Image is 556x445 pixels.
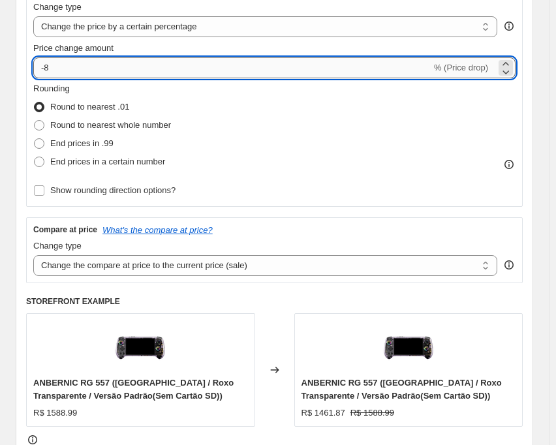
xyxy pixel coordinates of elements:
div: help [502,20,516,33]
span: Round to nearest .01 [50,102,129,112]
span: Show rounding direction options? [50,185,176,195]
span: % (Price drop) [434,63,488,72]
input: -15 [33,57,431,78]
div: R$ 1588.99 [33,407,77,420]
button: What's the compare at price? [102,225,213,235]
span: End prices in a certain number [50,157,165,166]
h3: Compare at price [33,224,97,235]
span: Change type [33,241,82,251]
h6: STOREFRONT EXAMPLE [26,296,523,307]
span: Rounding [33,84,70,93]
span: Change type [33,2,82,12]
span: Round to nearest whole number [50,120,171,130]
img: 557_-0010115-2_80x.webp [382,320,435,373]
span: ANBERNIC RG 557 ([GEOGRAPHIC_DATA] / Roxo Transparente / Versão Padrão(Sem Cartão SD)) [33,378,234,401]
img: 557_-0010115-2_80x.webp [114,320,166,373]
span: End prices in .99 [50,138,114,148]
div: help [502,258,516,271]
span: ANBERNIC RG 557 ([GEOGRAPHIC_DATA] / Roxo Transparente / Versão Padrão(Sem Cartão SD)) [301,378,502,401]
div: R$ 1461.87 [301,407,345,420]
strike: R$ 1588.99 [350,407,394,420]
span: Price change amount [33,43,114,53]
